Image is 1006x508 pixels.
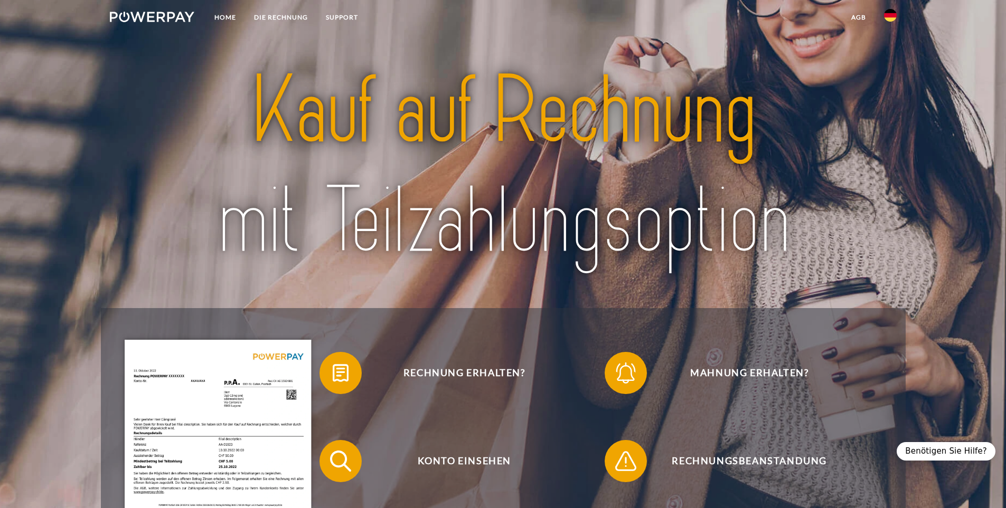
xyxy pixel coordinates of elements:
[897,442,995,461] div: Benötigen Sie Hilfe?
[327,448,354,474] img: qb_search.svg
[620,352,879,394] span: Mahnung erhalten?
[605,352,879,394] button: Mahnung erhalten?
[613,360,639,386] img: qb_bell.svg
[110,12,195,22] img: logo-powerpay-white.svg
[327,360,354,386] img: qb_bill.svg
[317,8,367,27] a: SUPPORT
[605,440,879,482] button: Rechnungsbeanstandung
[319,352,594,394] button: Rechnung erhalten?
[319,440,594,482] button: Konto einsehen
[884,9,897,22] img: de
[613,448,639,474] img: qb_warning.svg
[335,440,594,482] span: Konto einsehen
[245,8,317,27] a: DIE RECHNUNG
[205,8,245,27] a: Home
[148,51,858,282] img: title-powerpay_de.svg
[335,352,594,394] span: Rechnung erhalten?
[842,8,875,27] a: agb
[620,440,879,482] span: Rechnungsbeanstandung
